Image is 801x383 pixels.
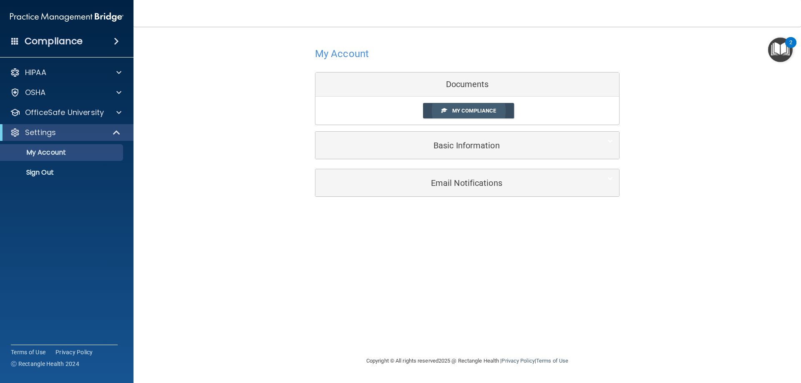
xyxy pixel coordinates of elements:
[25,108,104,118] p: OfficeSafe University
[315,48,369,59] h4: My Account
[501,358,534,364] a: Privacy Policy
[10,88,121,98] a: OSHA
[5,168,119,177] p: Sign Out
[452,108,496,114] span: My Compliance
[10,9,123,25] img: PMB logo
[11,348,45,356] a: Terms of Use
[315,73,619,97] div: Documents
[759,325,791,357] iframe: To enrich screen reader interactions, please activate Accessibility in Grammarly extension settings
[322,141,587,150] h5: Basic Information
[25,35,83,47] h4: Compliance
[789,43,792,53] div: 2
[322,178,587,188] h5: Email Notifications
[10,108,121,118] a: OfficeSafe University
[10,68,121,78] a: HIPAA
[315,348,620,374] div: Copyright © All rights reserved 2025 @ Rectangle Health | |
[768,38,793,62] button: Open Resource Center, 2 new notifications
[25,68,46,78] p: HIPAA
[11,360,79,368] span: Ⓒ Rectangle Health 2024
[322,173,613,192] a: Email Notifications
[10,128,121,138] a: Settings
[322,136,613,155] a: Basic Information
[55,348,93,356] a: Privacy Policy
[5,148,119,157] p: My Account
[25,88,46,98] p: OSHA
[25,128,56,138] p: Settings
[536,358,568,364] a: Terms of Use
